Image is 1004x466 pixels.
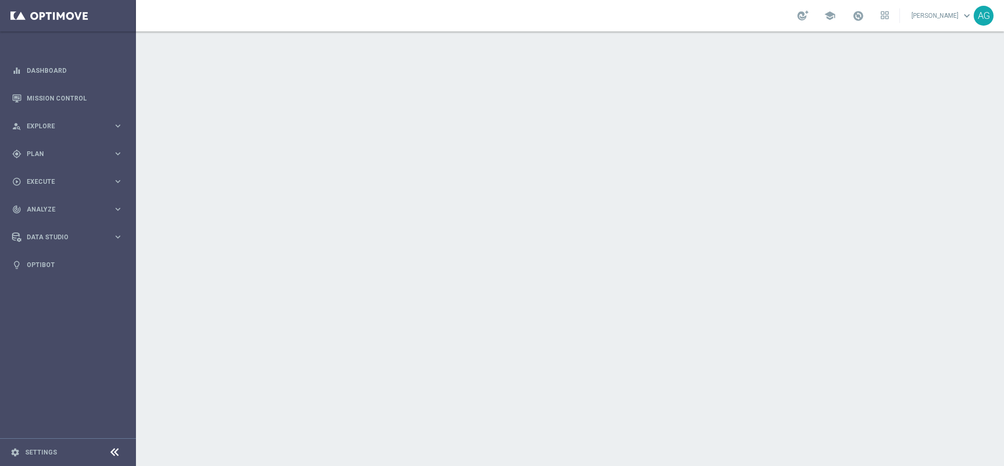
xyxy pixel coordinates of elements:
button: Data Studio keyboard_arrow_right [12,233,123,241]
div: Analyze [12,205,113,214]
span: Data Studio [27,234,113,240]
a: Settings [25,449,57,456]
i: play_circle_outline [12,177,21,186]
i: keyboard_arrow_right [113,232,123,242]
span: Explore [27,123,113,129]
div: Mission Control [12,84,123,112]
button: lightbulb Optibot [12,261,123,269]
a: Optibot [27,251,123,279]
span: Plan [27,151,113,157]
button: play_circle_outline Execute keyboard_arrow_right [12,177,123,186]
div: AG [974,6,994,26]
i: settings [10,448,20,457]
div: Dashboard [12,57,123,84]
button: equalizer Dashboard [12,66,123,75]
div: Execute [12,177,113,186]
i: track_changes [12,205,21,214]
i: keyboard_arrow_right [113,176,123,186]
i: gps_fixed [12,149,21,159]
i: lightbulb [12,260,21,270]
i: keyboard_arrow_right [113,149,123,159]
i: keyboard_arrow_right [113,121,123,131]
span: Execute [27,179,113,185]
a: Mission Control [27,84,123,112]
i: equalizer [12,66,21,75]
button: gps_fixed Plan keyboard_arrow_right [12,150,123,158]
span: Analyze [27,206,113,213]
a: Dashboard [27,57,123,84]
button: Mission Control [12,94,123,103]
i: person_search [12,121,21,131]
div: Plan [12,149,113,159]
div: Data Studio [12,232,113,242]
a: [PERSON_NAME]keyboard_arrow_down [910,8,974,24]
span: school [824,10,836,21]
button: track_changes Analyze keyboard_arrow_right [12,205,123,214]
div: Explore [12,121,113,131]
div: Optibot [12,251,123,279]
button: person_search Explore keyboard_arrow_right [12,122,123,130]
i: keyboard_arrow_right [113,204,123,214]
span: keyboard_arrow_down [961,10,973,21]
